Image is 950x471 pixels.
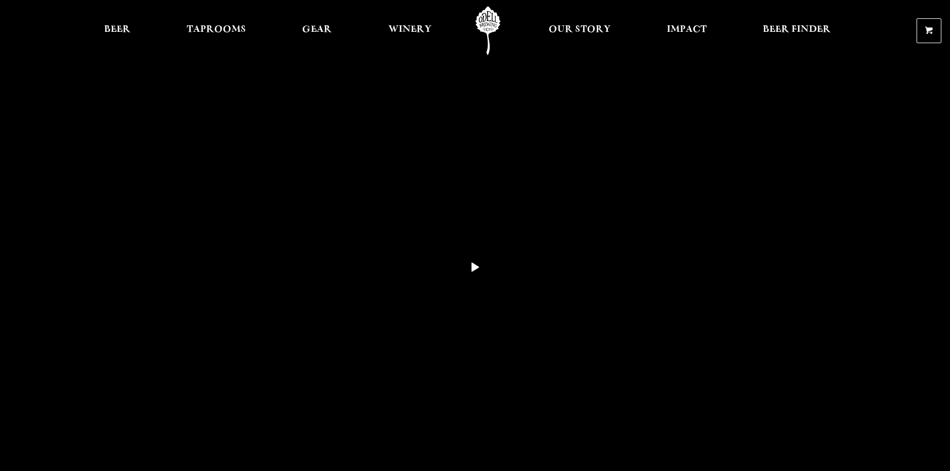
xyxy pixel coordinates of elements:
[295,6,339,55] a: Gear
[763,25,831,34] span: Beer Finder
[187,25,246,34] span: Taprooms
[388,25,432,34] span: Winery
[468,6,508,55] a: Odell Home
[97,6,138,55] a: Beer
[549,25,611,34] span: Our Story
[660,6,714,55] a: Impact
[104,25,131,34] span: Beer
[180,6,253,55] a: Taprooms
[756,6,838,55] a: Beer Finder
[302,25,332,34] span: Gear
[542,6,618,55] a: Our Story
[667,25,707,34] span: Impact
[381,6,439,55] a: Winery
